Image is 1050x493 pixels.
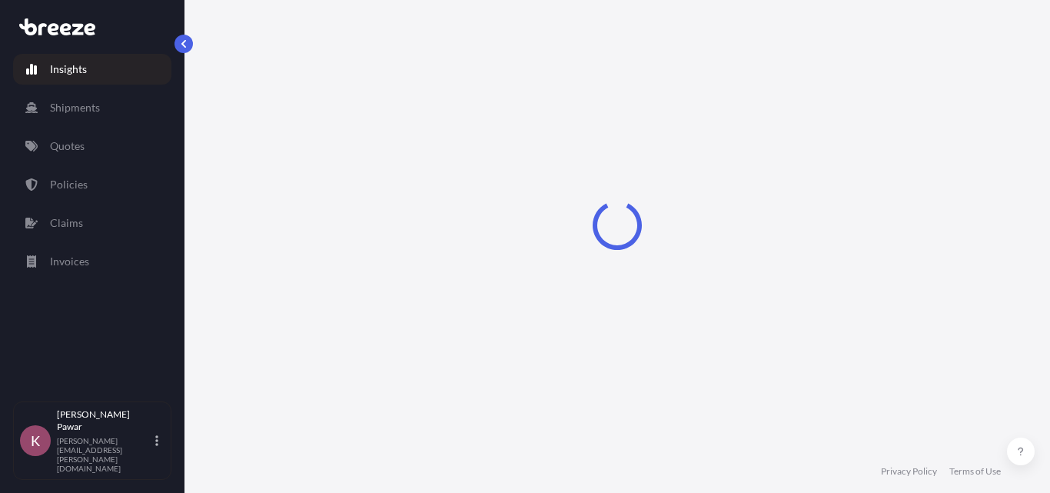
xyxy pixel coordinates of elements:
span: K [31,433,40,448]
a: Claims [13,208,171,238]
p: Insights [50,62,87,77]
p: Shipments [50,100,100,115]
a: Privacy Policy [881,465,937,478]
a: Invoices [13,246,171,277]
p: Quotes [50,138,85,154]
a: Insights [13,54,171,85]
a: Shipments [13,92,171,123]
a: Terms of Use [949,465,1001,478]
p: Invoices [50,254,89,269]
a: Policies [13,169,171,200]
p: [PERSON_NAME][EMAIL_ADDRESS][PERSON_NAME][DOMAIN_NAME] [57,436,152,473]
a: Quotes [13,131,171,162]
p: [PERSON_NAME] Pawar [57,408,152,433]
p: Policies [50,177,88,192]
p: Claims [50,215,83,231]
